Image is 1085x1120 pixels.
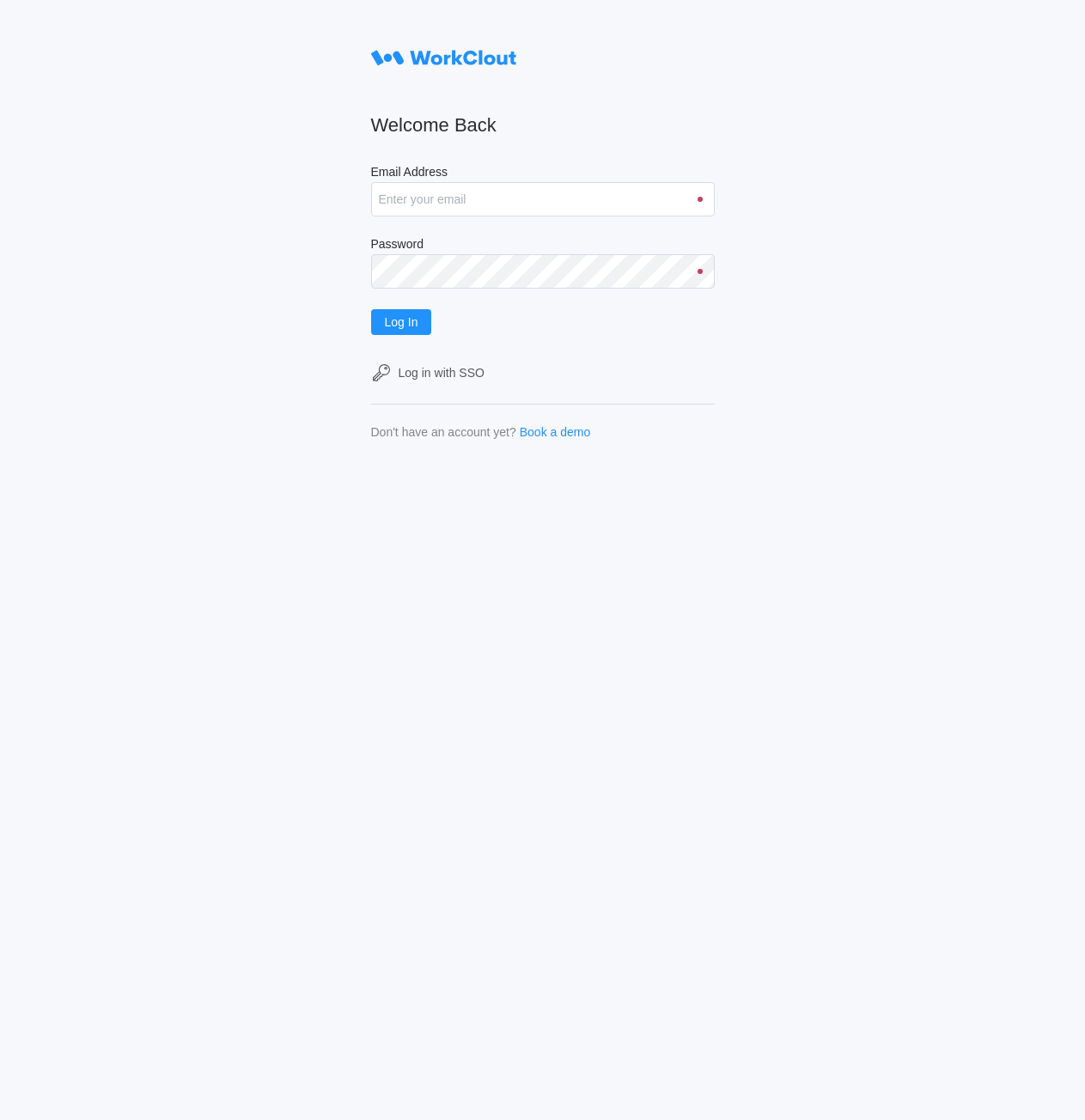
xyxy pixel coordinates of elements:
button: Log In [371,309,432,335]
h2: Welcome Back [371,113,715,137]
a: Log in with SSO [371,362,715,383]
span: Log In [385,316,418,328]
div: Log in with SSO [399,366,485,380]
label: Email Address [371,165,715,182]
input: Enter your email [371,182,715,216]
a: Book a demo [520,425,591,439]
div: Don't have an account yet? [371,425,516,439]
label: Password [371,237,715,254]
